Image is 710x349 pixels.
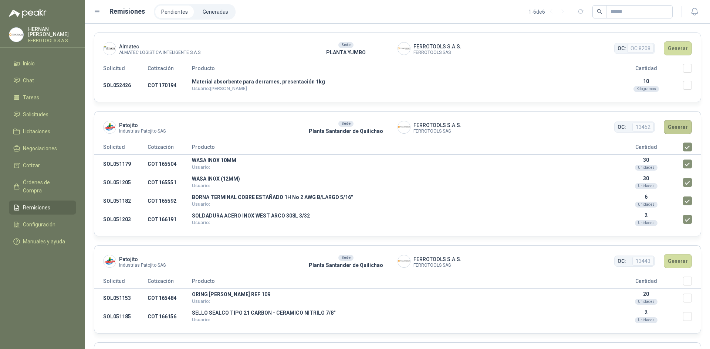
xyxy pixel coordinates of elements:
a: Cotizar [9,158,76,172]
td: SOL051182 [94,192,148,210]
td: COT165592 [148,192,192,210]
p: 6 [609,194,683,200]
td: SOL051185 [94,307,148,326]
span: Tareas [23,93,39,102]
span: 13443 [632,257,654,266]
span: Usuario: [192,164,210,170]
span: Usuario: [192,201,210,207]
span: Inicio [23,59,35,68]
th: Cantidad [609,64,683,76]
p: Material absorbente para derrames, presentación 1kg [192,79,609,84]
p: PLANTA YUMBO [294,48,398,57]
th: Cotización [148,143,192,155]
a: Chat [9,73,76,88]
a: Negociaciones [9,141,76,155]
td: COT165484 [148,289,192,308]
td: Seleccionar/deseleccionar [683,155,701,174]
th: Producto [192,64,609,76]
td: SOL052426 [94,76,148,95]
span: OC 8208 [627,44,654,53]
span: Cotizar [23,161,40,170]
td: COT165551 [148,173,192,192]
p: 2 [609,309,683,315]
p: 10 [609,78,683,84]
th: Cantidad [609,277,683,289]
p: HERNAN [PERSON_NAME] [28,27,76,37]
td: Seleccionar/deseleccionar [683,289,701,308]
td: COT166156 [148,307,192,326]
button: Generar [664,254,692,268]
button: Generar [664,120,692,134]
span: FERROTOOLS SAS [413,263,461,267]
img: Company Logo [398,121,410,133]
p: FERROTOOLS S.A.S. [28,38,76,43]
span: Usuario: [PERSON_NAME] [192,86,247,91]
td: SOL051205 [94,173,148,192]
a: Remisiones [9,201,76,215]
a: Solicitudes [9,107,76,122]
span: FERROTOOLS S.A.S. [413,121,461,129]
th: Cotización [148,64,192,76]
td: COT166191 [148,210,192,229]
td: Seleccionar/deseleccionar [683,173,701,192]
span: Patojito [119,121,166,129]
p: WASA INOX 10MM [192,158,609,163]
span: Industrias Patojito SAS [119,129,166,133]
a: Órdenes de Compra [9,175,76,198]
a: Inicio [9,57,76,71]
td: Seleccionar/deseleccionar [683,210,701,229]
a: Manuales y ayuda [9,235,76,249]
span: OC: [618,257,626,265]
th: Cotización [148,277,192,289]
td: Seleccionar/deseleccionar [683,307,701,326]
div: Sede [338,121,354,127]
img: Logo peakr [9,9,47,18]
img: Company Logo [104,42,116,55]
div: Unidades [635,299,657,305]
img: Company Logo [9,28,23,42]
span: FERROTOOLS SAS [413,129,461,133]
div: Sede [338,42,354,48]
img: Company Logo [398,255,410,267]
td: Seleccionar/deseleccionar [683,76,701,95]
p: 20 [609,291,683,297]
a: Pendientes [155,6,194,18]
div: Sede [338,255,354,261]
span: FERROTOOLS S.A.S. [413,255,461,263]
img: Company Logo [104,255,116,267]
span: Manuales y ayuda [23,237,65,246]
th: Seleccionar/deseleccionar [683,64,701,76]
p: Planta Santander de Quilichao [294,261,398,269]
div: Kilogramos [633,86,659,92]
li: Generadas [197,6,234,18]
div: Unidades [635,317,657,323]
p: 2 [609,212,683,218]
a: Configuración [9,218,76,232]
div: Unidades [635,183,657,189]
p: ORING [PERSON_NAME] REF 109 [192,292,609,297]
img: Company Logo [104,121,116,133]
p: 30 [609,157,683,163]
a: Tareas [9,90,76,105]
span: FERROTOOLS S.A.S. [413,42,461,51]
td: SOL051153 [94,289,148,308]
span: Órdenes de Compra [23,178,69,195]
span: Usuario: [192,317,210,322]
div: 1 - 6 de 6 [528,6,569,18]
div: Unidades [635,165,657,171]
span: Patojito [119,255,166,263]
span: Almatec [119,42,200,51]
p: SELLO SEALCO TIPO 21 CARBON - CERAMICO NITRILO 7/8" [192,310,609,315]
img: Company Logo [398,42,410,55]
span: Remisiones [23,203,50,212]
th: Solicitud [94,64,148,76]
span: Usuario: [192,183,210,188]
p: SOLDADURA ACERO INOX WEST ARCO 308L 3/32 [192,213,609,218]
span: OC: [618,44,626,52]
td: COT170194 [148,76,192,95]
span: OC: [618,123,626,131]
span: Negociaciones [23,144,57,153]
h1: Remisiones [109,6,145,17]
div: Unidades [635,202,657,208]
th: Producto [192,277,609,289]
